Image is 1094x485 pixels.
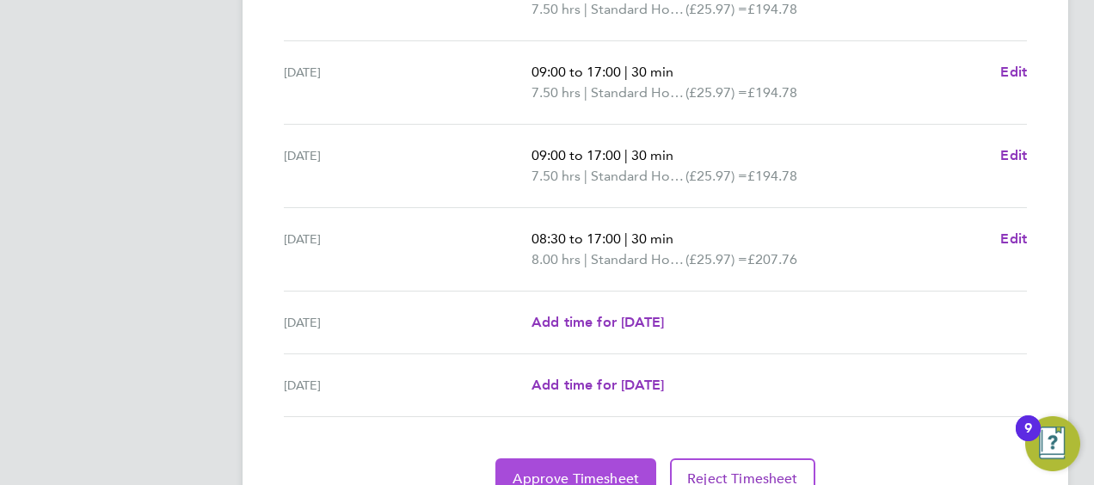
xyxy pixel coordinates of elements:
[1000,147,1027,163] span: Edit
[685,251,747,267] span: (£25.97) =
[631,230,673,247] span: 30 min
[747,1,797,17] span: £194.78
[624,64,628,80] span: |
[685,1,747,17] span: (£25.97) =
[685,84,747,101] span: (£25.97) =
[584,84,587,101] span: |
[1000,229,1027,249] a: Edit
[532,64,621,80] span: 09:00 to 17:00
[624,147,628,163] span: |
[1000,230,1027,247] span: Edit
[532,230,621,247] span: 08:30 to 17:00
[284,375,532,396] div: [DATE]
[1025,416,1080,471] button: Open Resource Center, 9 new notifications
[584,251,587,267] span: |
[532,377,664,393] span: Add time for [DATE]
[631,147,673,163] span: 30 min
[591,249,685,270] span: Standard Hourly
[631,64,673,80] span: 30 min
[532,314,664,330] span: Add time for [DATE]
[532,375,664,396] a: Add time for [DATE]
[532,84,581,101] span: 7.50 hrs
[624,230,628,247] span: |
[747,251,797,267] span: £207.76
[532,251,581,267] span: 8.00 hrs
[1024,428,1032,451] div: 9
[584,1,587,17] span: |
[591,166,685,187] span: Standard Hourly
[532,168,581,184] span: 7.50 hrs
[284,229,532,270] div: [DATE]
[685,168,747,184] span: (£25.97) =
[747,84,797,101] span: £194.78
[1000,145,1027,166] a: Edit
[532,312,664,333] a: Add time for [DATE]
[747,168,797,184] span: £194.78
[1000,64,1027,80] span: Edit
[532,147,621,163] span: 09:00 to 17:00
[532,1,581,17] span: 7.50 hrs
[591,83,685,103] span: Standard Hourly
[284,62,532,103] div: [DATE]
[1000,62,1027,83] a: Edit
[284,145,532,187] div: [DATE]
[284,312,532,333] div: [DATE]
[584,168,587,184] span: |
